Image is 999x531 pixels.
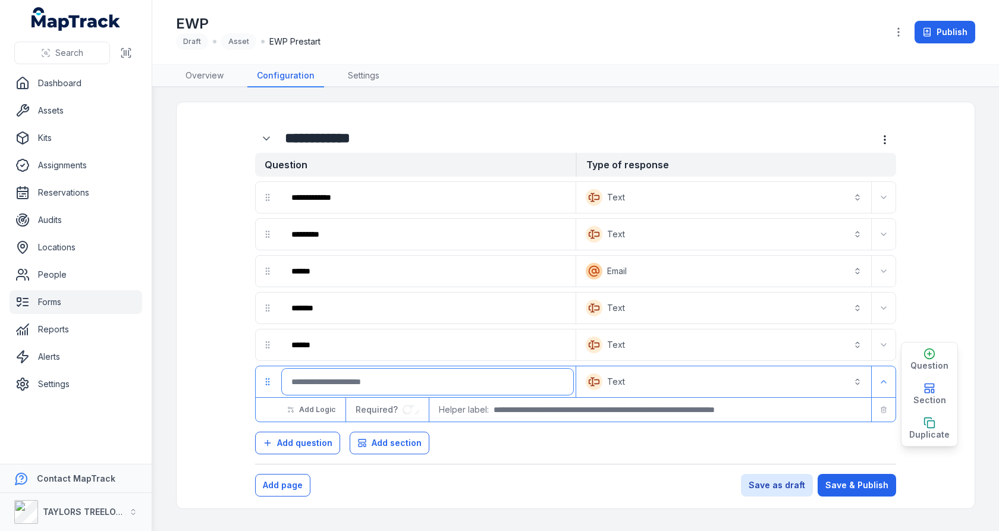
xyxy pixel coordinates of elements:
[874,262,893,281] button: Expand
[915,21,975,43] button: Publish
[901,377,957,411] button: Section
[874,128,896,151] button: more-detail
[279,400,343,420] button: Add Logic
[439,404,489,416] span: Helper label:
[176,65,233,87] a: Overview
[255,432,340,454] button: Add question
[10,372,142,396] a: Settings
[818,474,896,497] button: Save & Publish
[255,474,310,497] button: Add page
[277,437,332,449] span: Add question
[901,411,957,446] button: Duplicate
[10,345,142,369] a: Alerts
[282,369,573,395] div: :r1t:-form-item-label
[576,153,896,177] strong: Type of response
[338,65,389,87] a: Settings
[282,221,573,247] div: :r10:-form-item-label
[55,47,83,59] span: Search
[874,372,893,391] button: Expand
[37,473,115,483] strong: Contact MapTrack
[282,258,573,284] div: :r16:-form-item-label
[263,266,272,276] svg: drag
[269,36,321,48] span: EWP Prestart
[741,474,813,497] button: Save as draft
[874,299,893,318] button: Expand
[356,404,403,414] span: Required?
[176,33,208,50] div: Draft
[299,405,335,414] span: Add Logic
[263,340,272,350] svg: drag
[256,186,279,209] div: drag
[282,295,573,321] div: :r1c:-form-item-label
[579,332,869,358] button: Text
[910,360,948,372] span: Question
[10,181,142,205] a: Reservations
[263,193,272,202] svg: drag
[282,332,573,358] div: :r1i:-form-item-label
[256,259,279,283] div: drag
[10,208,142,232] a: Audits
[282,184,573,210] div: :rq:-form-item-label
[913,394,946,406] span: Section
[10,71,142,95] a: Dashboard
[43,507,142,517] strong: TAYLORS TREELOPPING
[255,127,280,150] div: :ri:-form-item-label
[10,126,142,150] a: Kits
[255,153,576,177] strong: Question
[901,343,957,377] button: Question
[10,235,142,259] a: Locations
[350,432,429,454] button: Add section
[256,370,279,394] div: drag
[176,14,321,33] h1: EWP
[874,335,893,354] button: Expand
[579,184,869,210] button: Text
[263,303,272,313] svg: drag
[256,296,279,320] div: drag
[403,405,419,414] input: :r22:-form-item-label
[579,258,869,284] button: Email
[372,437,422,449] span: Add section
[256,222,279,246] div: drag
[32,7,121,31] a: MapTrack
[263,230,272,239] svg: drag
[579,295,869,321] button: Text
[10,290,142,314] a: Forms
[247,65,324,87] a: Configuration
[255,127,278,150] button: Expand
[221,33,256,50] div: Asset
[874,188,893,207] button: Expand
[263,377,272,387] svg: drag
[909,429,950,441] span: Duplicate
[256,333,279,357] div: drag
[10,263,142,287] a: People
[579,221,869,247] button: Text
[874,225,893,244] button: Expand
[10,153,142,177] a: Assignments
[10,99,142,122] a: Assets
[10,318,142,341] a: Reports
[14,42,110,64] button: Search
[579,369,869,395] button: Text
